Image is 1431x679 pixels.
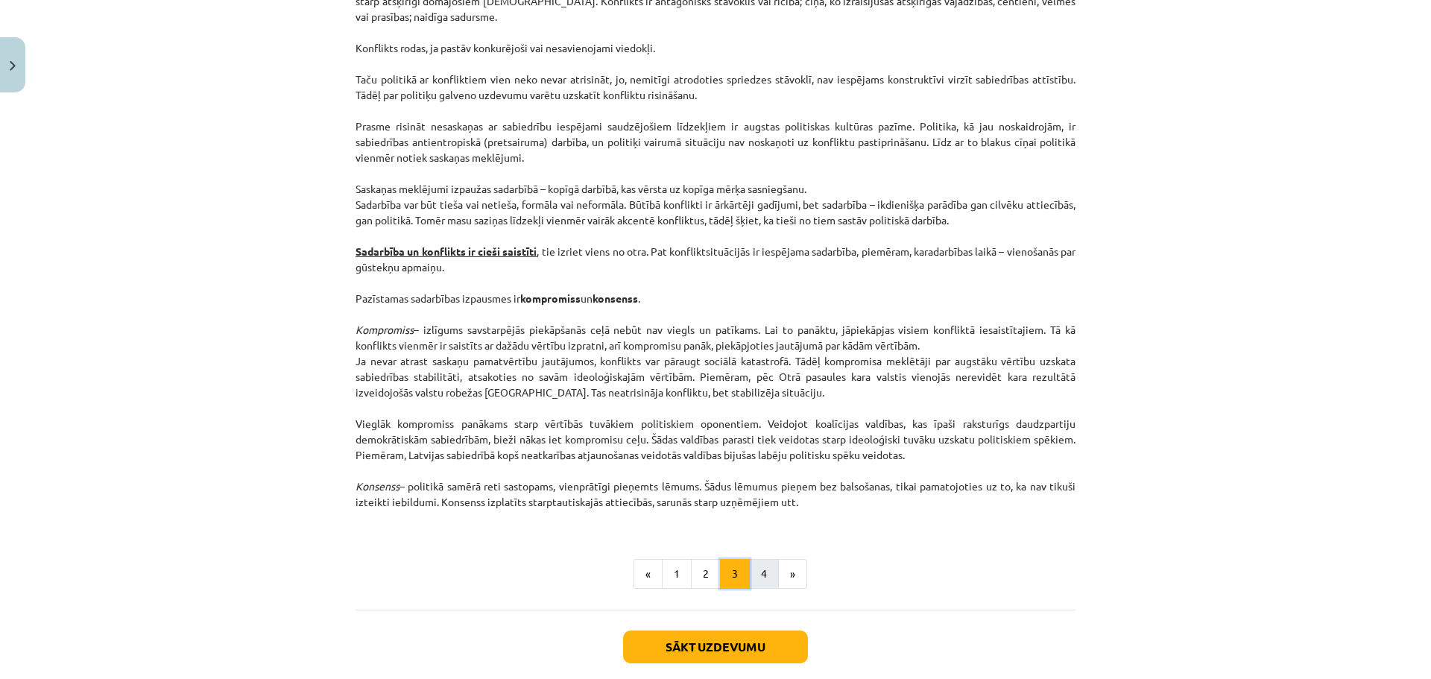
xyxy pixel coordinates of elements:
button: » [778,559,807,589]
nav: Page navigation example [356,559,1075,589]
button: 2 [691,559,721,589]
em: Konsenss [356,479,399,493]
button: Sākt uzdevumu [623,631,808,663]
strong: konsenss [593,291,638,305]
button: 4 [749,559,779,589]
img: icon-close-lesson-0947bae3869378f0d4975bcd49f059093ad1ed9edebbc8119c70593378902aed.svg [10,61,16,71]
u: Sadarbība un konflikts ir cieši saistīti [356,244,537,258]
button: « [634,559,663,589]
strong: kompromiss [520,291,581,305]
button: 3 [720,559,750,589]
em: Kompromiss [356,323,414,336]
button: 1 [662,559,692,589]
